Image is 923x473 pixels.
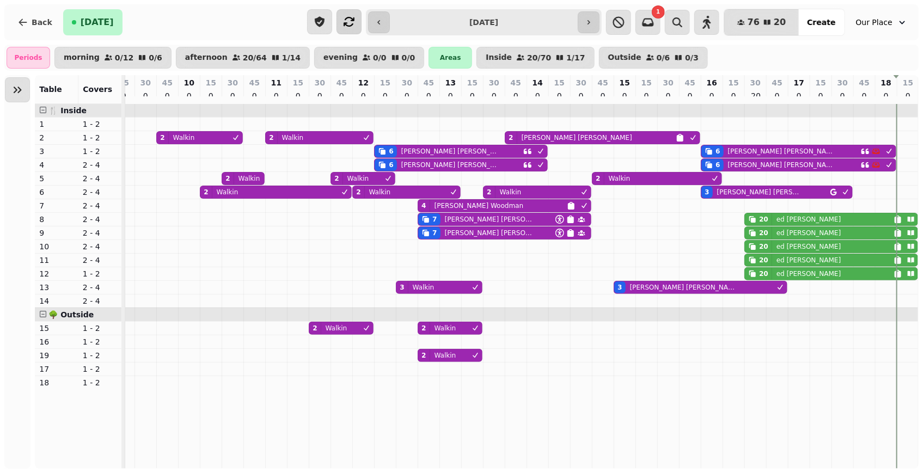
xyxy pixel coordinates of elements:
p: 1 [39,119,74,130]
p: 15 [380,77,390,88]
p: 5 [39,173,74,184]
p: 0 [228,90,237,101]
p: 14 [39,296,74,306]
p: 0 [555,90,564,101]
div: 20 [759,242,768,251]
p: 30 [228,77,238,88]
p: 15 [293,77,303,88]
p: 15 [729,77,739,88]
p: Walkin [435,351,456,360]
p: 20 / 70 [527,54,551,62]
p: Walkin [217,188,239,196]
p: 45 [685,77,695,88]
p: 16 [707,77,717,88]
div: 7 [432,229,437,237]
p: 0 [272,90,280,101]
p: 15 [641,77,652,88]
p: 2 - 4 [83,255,118,266]
p: [PERSON_NAME] [PERSON_NAME] [728,161,835,169]
p: ed [PERSON_NAME] [777,242,841,251]
span: 1 [656,9,660,15]
p: 15 [816,77,826,88]
p: [PERSON_NAME] [PERSON_NAME] [445,229,536,237]
button: Outside0/60/3 [599,47,708,69]
p: 30 [489,77,499,88]
p: 18 [881,77,891,88]
p: 2 - 4 [83,214,118,225]
p: 20 / 64 [243,54,267,62]
p: 12 [358,77,369,88]
p: 15 [554,77,565,88]
div: 20 [759,269,768,278]
p: 0 / 0 [373,54,387,62]
div: 2 [487,188,491,196]
p: 2 - 4 [83,296,118,306]
p: evening [323,53,358,62]
p: 0 [686,90,694,101]
p: 20 [751,90,760,101]
button: evening0/00/0 [314,47,424,69]
p: 1 - 2 [83,132,118,143]
p: 2 - 4 [83,200,118,211]
p: Walkin [413,283,435,292]
button: Inside20/701/17 [476,47,594,69]
p: Walkin [282,133,304,142]
p: 13 [39,282,74,293]
p: morning [64,53,100,62]
p: 1 - 2 [83,364,118,374]
p: ed [PERSON_NAME] [777,229,841,237]
p: 0 [141,90,150,101]
span: 20 [774,18,786,27]
p: 9 [39,228,74,238]
p: [PERSON_NAME] [PERSON_NAME] [728,147,835,156]
p: 1 - 2 [83,350,118,361]
button: morning0/120/6 [54,47,172,69]
div: 2 [160,133,164,142]
div: 7 [432,215,437,224]
button: Back [9,9,61,35]
p: 17 [794,77,804,88]
p: 13 [445,77,456,88]
div: Areas [429,47,472,69]
p: 0 [642,90,651,101]
div: 20 [759,229,768,237]
div: 2 [225,174,230,183]
p: 0 [402,90,411,101]
p: Walkin [500,188,522,196]
p: 0 [533,90,542,101]
p: ed [PERSON_NAME] [777,256,841,265]
span: Table [39,85,62,94]
p: 11 [39,255,74,266]
p: 1 - 2 [83,268,118,279]
p: 2 [39,132,74,143]
p: Outside [608,53,641,62]
p: 0 / 3 [685,54,699,62]
div: 3 [618,283,622,292]
p: 7 [39,200,74,211]
p: 45 [424,77,434,88]
p: [PERSON_NAME] Woodman [435,201,524,210]
p: 30 [140,77,151,88]
p: 0 [729,90,738,101]
div: 2 [204,188,208,196]
p: 2 - 4 [83,187,118,198]
p: 14 [533,77,543,88]
div: 2 [596,174,600,183]
p: 10 [184,77,194,88]
p: 4 [39,159,74,170]
p: 1 - 2 [83,336,118,347]
p: 0 [816,90,825,101]
p: 16 [39,336,74,347]
p: 15 [206,77,216,88]
p: [PERSON_NAME] [PERSON_NAME] [445,215,536,224]
p: 45 [772,77,783,88]
span: [DATE] [81,18,114,27]
p: 0 [250,90,259,101]
p: 0 [163,90,172,101]
p: 1 / 17 [566,54,585,62]
p: 0 / 0 [402,54,415,62]
button: Create [798,9,844,35]
p: 45 [511,77,521,88]
p: Walkin [609,174,631,183]
p: [PERSON_NAME] [PERSON_NAME] [717,188,803,196]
